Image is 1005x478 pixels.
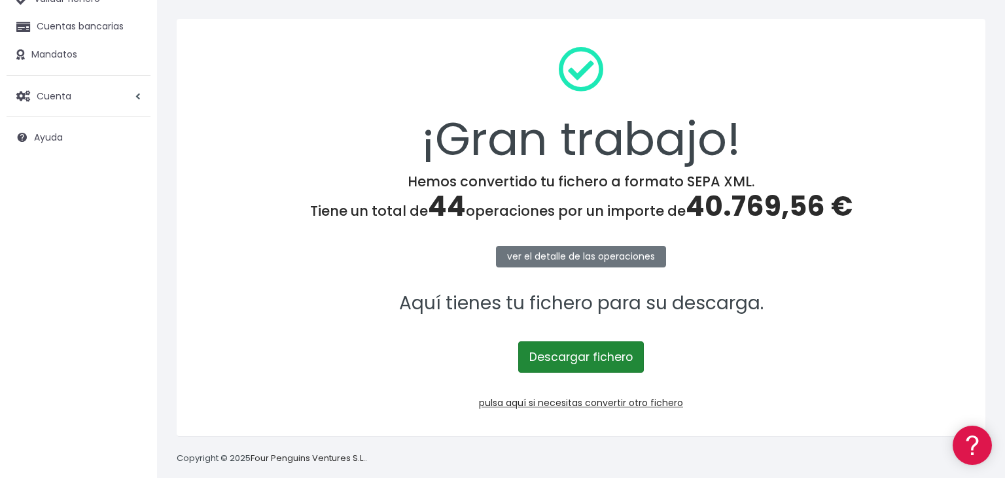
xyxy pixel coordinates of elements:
p: Copyright © 2025 . [177,452,367,466]
a: ver el detalle de las operaciones [496,246,666,267]
span: 44 [428,187,466,226]
a: Cuenta [7,82,150,110]
span: Cuenta [37,89,71,102]
a: Descargar fichero [518,341,644,373]
span: Ayuda [34,131,63,144]
div: ¡Gran trabajo! [194,36,968,173]
p: Aquí tienes tu fichero para su descarga. [194,289,968,318]
span: 40.769,56 € [686,187,853,226]
a: Four Penguins Ventures S.L. [251,452,365,464]
a: pulsa aquí si necesitas convertir otro fichero [479,396,683,409]
h4: Hemos convertido tu fichero a formato SEPA XML. Tiene un total de operaciones por un importe de [194,173,968,223]
a: Ayuda [7,124,150,151]
a: Cuentas bancarias [7,13,150,41]
a: Mandatos [7,41,150,69]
